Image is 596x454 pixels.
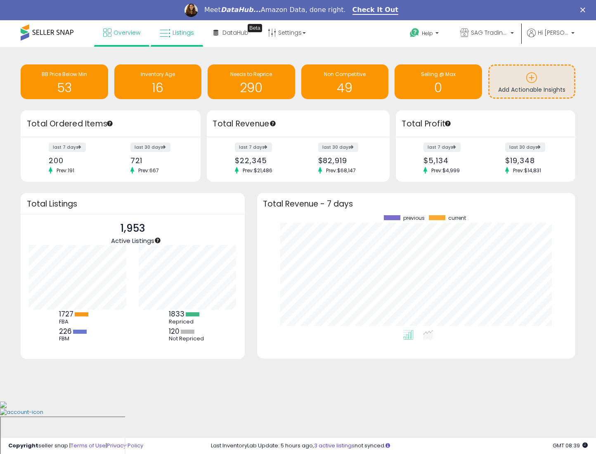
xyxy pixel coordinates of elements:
div: $22,345 [235,156,292,165]
span: Prev: $4,999 [427,167,464,174]
span: Inventory Age [141,71,175,78]
a: Non Competitive 49 [301,64,389,99]
a: Selling @ Max 0 [395,64,482,99]
a: Needs to Reprice 290 [208,64,295,99]
div: $82,919 [318,156,375,165]
label: last 30 days [318,143,358,152]
span: Listings [173,29,194,37]
p: 1,953 [111,221,154,236]
h1: 290 [212,81,291,95]
div: Repriced [169,319,206,325]
div: $5,134 [423,156,479,165]
span: Prev: $21,486 [239,167,277,174]
div: Not Repriced [169,335,206,342]
label: last 7 days [235,143,272,152]
div: Tooltip anchor [444,120,452,127]
div: Meet Amazon Data, done right. [204,6,346,14]
div: Tooltip anchor [154,237,161,244]
h1: 0 [399,81,478,95]
h3: Total Revenue [213,118,383,130]
img: Profile image for Georgie [184,4,198,17]
div: FBA [59,319,96,325]
a: Settings [262,20,312,45]
span: Selling @ Max [421,71,456,78]
h1: 16 [118,81,198,95]
label: last 30 days [130,143,170,152]
div: Close [580,7,589,12]
div: 721 [130,156,186,165]
span: DataHub [222,29,248,37]
a: Help [403,21,447,47]
i: DataHub... [221,6,261,14]
span: Active Listings [111,236,154,245]
span: Prev: $68,147 [322,167,360,174]
a: SAG Trading Corp [454,20,520,47]
h3: Total Revenue - 7 days [263,201,570,207]
a: Overview [97,20,147,45]
span: Add Actionable Insights [498,86,565,94]
div: Tooltip anchor [106,120,114,127]
h3: Total Ordered Items [27,118,194,130]
b: 226 [59,326,72,336]
span: Prev: $14,831 [509,167,545,174]
div: Tooltip anchor [248,24,262,32]
span: SAG Trading Corp [471,29,508,37]
span: Overview [114,29,140,37]
a: Add Actionable Insights [490,66,575,97]
h1: 53 [25,81,104,95]
label: last 7 days [49,143,86,152]
label: last 30 days [505,143,545,152]
h3: Total Profit [402,118,570,130]
span: Prev: 667 [134,167,163,174]
span: BB Price Below Min [42,71,87,78]
b: 1833 [169,309,184,319]
span: previous [403,215,425,221]
span: Prev: 191 [52,167,78,174]
b: 1727 [59,309,73,319]
a: BB Price Below Min 53 [21,64,108,99]
div: 200 [49,156,104,165]
div: Tooltip anchor [269,120,277,127]
span: current [448,215,466,221]
span: Needs to Reprice [230,71,272,78]
span: Help [422,30,433,37]
label: last 7 days [423,143,461,152]
a: DataHub [207,20,255,45]
a: Listings [154,20,200,45]
h1: 49 [305,81,385,95]
i: Get Help [409,28,420,38]
a: Check It Out [352,6,399,15]
div: FBM [59,335,96,342]
span: Hi [PERSON_NAME] [538,29,569,37]
a: Inventory Age 16 [114,64,202,99]
b: 120 [169,326,180,336]
a: Hi [PERSON_NAME] [527,29,575,47]
h3: Total Listings [27,201,239,207]
span: Non Competitive [324,71,366,78]
div: $19,348 [505,156,561,165]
